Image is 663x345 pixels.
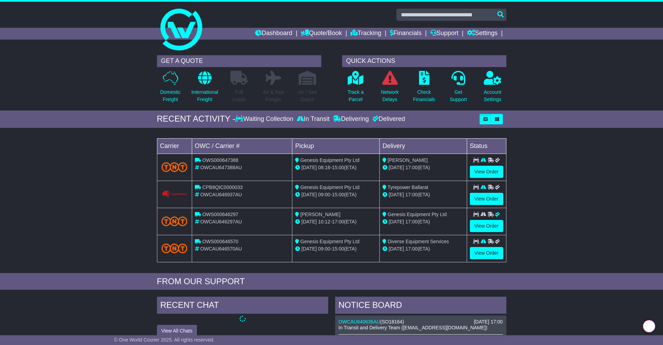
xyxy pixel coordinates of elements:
div: (ETA) [382,245,464,253]
span: [DATE] [301,192,317,197]
a: Financials [390,28,421,40]
td: Delivery [379,138,467,154]
td: OWC / Carrier # [192,138,292,154]
span: [DATE] [389,192,404,197]
a: Support [430,28,458,40]
a: DomesticFreight [160,71,181,107]
span: CPB8QIC0000033 [202,184,243,190]
span: © One World Courier 2025. All rights reserved. [114,337,215,343]
div: RECENT CHAT [157,297,328,315]
span: [DATE] [389,246,404,252]
span: [DATE] [389,165,404,170]
a: Tracking [350,28,381,40]
p: Get Support [450,89,467,103]
span: [DATE] [301,246,317,252]
img: GetCarrierServiceLogo [161,190,188,198]
span: [PERSON_NAME] [300,212,340,217]
span: [DATE] [301,219,317,224]
div: GET A QUOTE [157,55,321,67]
div: (ETA) [382,164,464,171]
span: OWS000646570 [202,239,238,244]
span: 17:00 [405,192,418,197]
button: View All Chats [157,325,197,337]
div: [DATE] 17:00 [474,319,503,325]
td: Pickup [292,138,380,154]
a: GetSupport [449,71,467,107]
div: - (ETA) [295,245,377,253]
span: 17:00 [332,219,344,224]
span: SO18164 [382,319,402,325]
div: RECENT ACTIVITY - [157,114,236,124]
a: View Order [470,220,503,232]
span: 15:00 [332,165,344,170]
a: View Order [470,166,503,178]
span: Genesis Equipment Pty Ltd [300,184,360,190]
p: Check Financials [413,89,435,103]
span: OWCAU646937AU [200,192,242,197]
a: OWCAU640636AU [339,319,380,325]
div: In Transit [295,115,331,123]
a: CheckFinancials [413,71,435,107]
div: - (ETA) [295,218,377,225]
div: - (ETA) [295,164,377,171]
a: Track aParcel [347,71,364,107]
p: Domestic Freight [160,89,180,103]
div: (ETA) [382,191,464,198]
span: 17:00 [405,246,418,252]
div: QUICK ACTIONS [342,55,506,67]
td: Status [467,138,506,154]
p: International Freight [191,89,218,103]
span: 09:00 [318,246,330,252]
span: 15:00 [332,192,344,197]
div: Delivering [331,115,371,123]
p: Full Loads [230,89,248,103]
span: [PERSON_NAME] [388,157,428,163]
a: InternationalFreight [191,71,219,107]
img: TNT_Domestic.png [161,162,188,172]
span: 15:00 [332,246,344,252]
div: (ETA) [382,218,464,225]
span: 17:00 [405,219,418,224]
span: 09:00 [318,192,330,197]
p: Network Delays [381,89,398,103]
div: - (ETA) [295,191,377,198]
a: Settings [467,28,498,40]
span: 10:12 [318,219,330,224]
span: 17:00 [405,165,418,170]
div: NOTICE BOARD [335,297,506,315]
span: Diverse Equipment Services [388,239,449,244]
p: Air / Sea Depot [298,89,317,103]
div: ( ) [339,319,503,325]
div: FROM OUR SUPPORT [157,277,506,287]
a: Quote/Book [301,28,342,40]
span: OWS000647388 [202,157,238,163]
span: Genesis Equipment Pty Ltd [388,212,447,217]
p: Track a Parcel [348,89,364,103]
a: NetworkDelays [380,71,399,107]
td: Carrier [157,138,192,154]
span: OWCAU646570AU [200,246,242,252]
span: OWS000646297 [202,212,238,217]
a: View Order [470,193,503,205]
span: 08:16 [318,165,330,170]
span: Tyrepower Ballarat [388,184,428,190]
img: TNT_Domestic.png [161,216,188,226]
img: TNT_Domestic.png [161,244,188,253]
a: AccountSettings [483,71,502,107]
p: Air & Sea Freight [263,89,284,103]
div: Waiting Collection [235,115,295,123]
span: OWCAU647388AU [200,165,242,170]
div: Delivered [371,115,405,123]
span: [DATE] [389,219,404,224]
p: Account Settings [484,89,502,103]
span: In Transit and Delivery Team ([EMAIL_ADDRESS][DOMAIN_NAME]) [339,325,488,330]
span: OWCAU646297AU [200,219,242,224]
span: Genesis Equipment Pty Ltd [300,239,360,244]
span: [DATE] [301,165,317,170]
span: Genesis Equipment Pty Ltd [300,157,360,163]
a: Dashboard [255,28,292,40]
a: View Order [470,247,503,259]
